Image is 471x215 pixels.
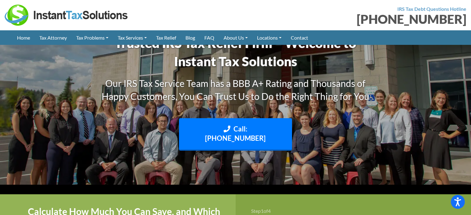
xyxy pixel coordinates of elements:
a: Tax Relief [151,30,181,45]
a: About Us [219,30,252,45]
a: Tax Attorney [35,30,72,45]
a: Tax Problems [72,30,113,45]
span: 1 [261,208,264,214]
img: Instant Tax Solutions Logo [5,5,129,26]
a: Home [12,30,35,45]
h3: Step of [251,209,456,213]
h1: Trusted IRS Tax Relief Firm – Welcome to Instant Tax Solutions [93,34,378,71]
a: Instant Tax Solutions Logo [5,11,129,17]
a: Locations [252,30,286,45]
a: FAQ [200,30,219,45]
a: Call: [PHONE_NUMBER] [179,118,292,151]
strong: IRS Tax Debt Questions Hotline [397,6,466,12]
a: Blog [181,30,200,45]
h3: Our IRS Tax Service Team has a BBB A+ Rating and Thousands of Happy Customers, You Can Trust Us t... [93,77,378,103]
span: 4 [268,208,271,214]
a: Tax Services [113,30,151,45]
a: Contact [286,30,313,45]
div: [PHONE_NUMBER] [240,13,467,25]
